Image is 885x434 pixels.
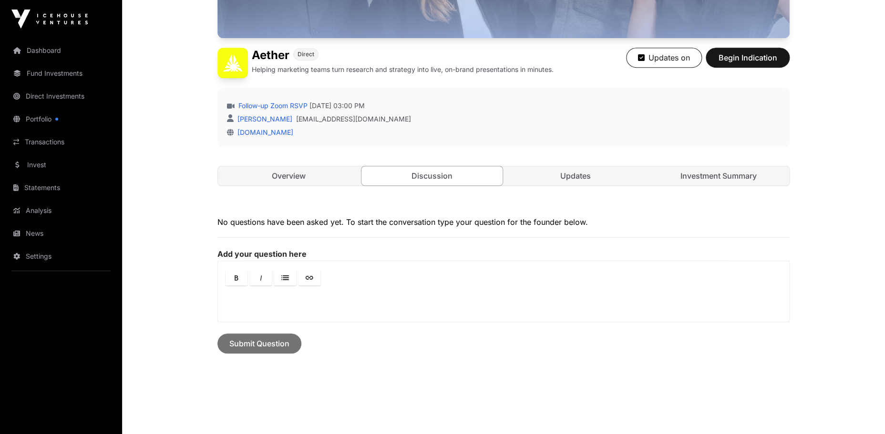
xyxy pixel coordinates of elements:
span: Direct [298,50,314,58]
iframe: Chat Widget [837,388,885,434]
nav: Tabs [218,166,789,185]
a: [EMAIL_ADDRESS][DOMAIN_NAME] [296,114,411,124]
a: Discussion [361,166,504,186]
a: Updates [504,166,646,185]
span: Begin Indication [718,52,778,63]
label: Add your question here [217,249,790,259]
span: [DATE] 03:00 PM [309,101,365,111]
a: Direct Investments [8,86,114,107]
img: Aether [217,48,248,78]
a: Analysis [8,200,114,221]
a: [PERSON_NAME] [236,115,292,123]
a: News [8,223,114,244]
a: [DOMAIN_NAME] [234,128,293,136]
p: Helping marketing teams turn research and strategy into live, on-brand presentations in minutes. [252,65,554,74]
a: Portfolio [8,109,114,130]
a: Invest [8,154,114,175]
a: Bold [226,270,247,285]
a: Transactions [8,131,114,152]
a: Link [298,270,320,285]
a: Follow-up Zoom RSVP [237,101,308,111]
a: Statements [8,177,114,198]
a: Overview [218,166,360,185]
a: Begin Indication [706,57,790,67]
img: Icehouse Ventures Logo [11,10,88,29]
button: Updates on [626,48,702,68]
a: Investment Summary [648,166,790,185]
a: Dashboard [8,40,114,61]
a: Lists [274,270,296,285]
button: Begin Indication [706,48,790,68]
a: Settings [8,246,114,267]
a: Fund Investments [8,63,114,84]
h1: Aether [252,48,289,63]
a: Italic [250,270,272,285]
p: No questions have been asked yet. To start the conversation type your question for the founder be... [217,216,790,228]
